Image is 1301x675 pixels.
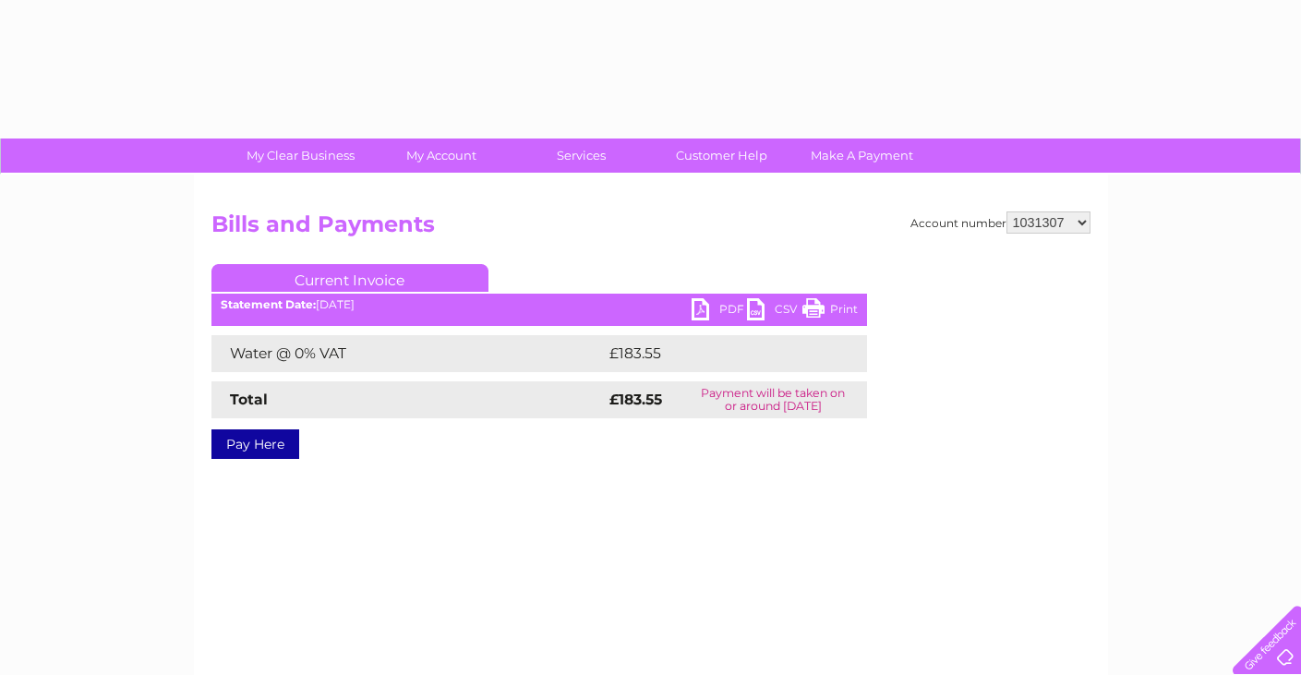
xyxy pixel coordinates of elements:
[692,298,747,325] a: PDF
[802,298,858,325] a: Print
[230,391,268,408] strong: Total
[365,139,517,173] a: My Account
[211,335,605,372] td: Water @ 0% VAT
[211,429,299,459] a: Pay Here
[505,139,657,173] a: Services
[605,335,833,372] td: £183.55
[224,139,377,173] a: My Clear Business
[609,391,662,408] strong: £183.55
[211,264,488,292] a: Current Invoice
[747,298,802,325] a: CSV
[221,297,316,311] b: Statement Date:
[211,298,867,311] div: [DATE]
[211,211,1090,247] h2: Bills and Payments
[910,211,1090,234] div: Account number
[786,139,938,173] a: Make A Payment
[680,381,866,418] td: Payment will be taken on or around [DATE]
[645,139,798,173] a: Customer Help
